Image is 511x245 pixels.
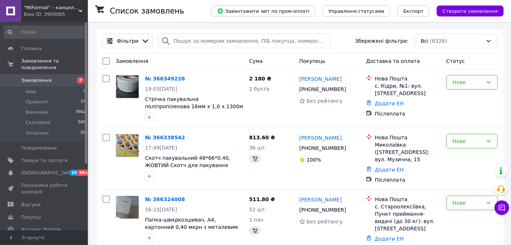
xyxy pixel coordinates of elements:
[375,134,440,141] div: Нова Пошта
[21,157,68,164] span: Товари та послуги
[307,157,321,163] span: 100%
[375,236,404,242] a: Додати ЕН
[375,196,440,203] div: Нова Пошта
[249,76,272,82] span: 2 180 ₴
[249,145,267,151] span: 36 шт.
[217,8,309,14] span: Завантажити звіт по пром-оплаті
[299,58,325,64] span: Покупець
[307,219,343,225] span: Без рейтингу
[78,170,90,176] span: 99+
[77,77,84,83] span: 7
[446,58,465,64] span: Статус
[403,8,424,14] span: Експорт
[81,130,86,136] span: 55
[249,135,275,140] span: 813.60 ₴
[355,37,409,45] span: Збережені фільтри:
[116,196,139,219] img: Фото товару
[145,135,185,140] a: № 366338542
[375,141,440,163] div: Миколаївка ([STREET_ADDRESS]: вул. Музична, 15
[437,5,504,16] button: Створити замовлення
[116,75,139,98] img: Фото товару
[298,84,348,94] div: [PHONE_NUMBER]
[4,26,86,39] input: Пошук
[328,8,384,14] span: Управління статусами
[145,96,243,117] a: Стрічка пакувальна поліпропіленова 16мм х 1,0 х 1300м біла Стрічка пп первинна - 1 бухта
[366,58,420,64] span: Доставка та оплата
[452,137,483,145] div: Нове
[375,110,440,117] div: Післяплата
[249,58,263,64] span: Cума
[116,134,139,157] img: Фото товару
[375,75,440,82] div: Нова Пошта
[145,155,230,176] a: Скотч пакувальний 48*66*0.40, ЖОВТИЙ Скотч для пакування Скотч кольоровий
[211,5,315,16] button: Завантажити звіт по пром-оплаті
[83,88,86,95] span: 7
[26,99,48,105] span: Прийняті
[21,145,57,151] span: Повідомлення
[21,214,41,220] span: Покупці
[375,176,440,184] div: Післяплата
[249,86,269,92] span: 2 бухта
[110,7,184,15] h1: Список замовлень
[249,196,275,202] span: 511.80 ₴
[398,5,430,16] button: Експорт
[145,86,177,92] span: 19:03[DATE]
[443,8,498,14] span: Створити замовлення
[375,167,404,173] a: Додати ЕН
[298,143,348,153] div: [PHONE_NUMBER]
[26,88,36,95] span: Нові
[322,5,390,16] button: Управління статусами
[26,130,49,136] span: Оплачені
[117,37,138,45] span: Фільтри
[21,58,88,71] span: Замовлення та повідомлення
[26,109,48,116] span: Виконані
[421,37,428,45] span: Всі
[375,101,404,106] a: Додати ЕН
[145,76,185,82] a: № 366349226
[249,207,267,212] span: 52 шт.
[145,207,177,212] span: 16:15[DATE]
[21,182,68,195] span: Показники роботи компанії
[299,134,342,142] a: [PERSON_NAME]
[145,145,177,151] span: 17:49[DATE]
[429,8,504,14] a: Створити замовлення
[24,11,88,18] div: Ваш ID: 3900065
[495,200,509,215] button: Чат з покупцем
[78,119,86,126] span: 565
[158,34,331,48] input: Пошук за номером замовлення, ПІБ покупця, номером телефону, Email, номером накладної
[452,199,483,207] div: Нове
[21,201,40,208] span: Відгуки
[24,4,79,11] span: "MiFormat" – канцелярія для офісу та школи, упаковочні матеріали!
[375,203,440,232] div: с. Староолексіївка, Пункт приймання-видачі (до 30 кг): вул. [STREET_ADDRESS]
[116,58,148,64] span: Замовлення
[70,170,78,176] span: 24
[452,78,483,86] div: Нове
[307,98,343,104] span: Без рейтингу
[26,119,51,126] span: Скасовані
[75,109,86,116] span: 7662
[145,196,185,202] a: № 366324008
[299,75,342,83] a: [PERSON_NAME]
[299,196,342,203] a: [PERSON_NAME]
[21,226,61,233] span: Каталог ProSale
[298,205,348,215] div: [PHONE_NUMBER]
[81,99,86,105] span: 37
[430,38,447,44] span: (8326)
[375,82,440,97] div: с. Кідри, №1: вул. [STREET_ADDRESS]
[249,217,264,223] span: 1 пач
[21,170,75,176] span: [DEMOGRAPHIC_DATA]
[145,217,238,237] a: Папка-швидкозшивач, А4, картонний 0,40 мкрн з металевим механізмом
[21,45,42,52] span: Головна
[21,77,52,84] span: Замовлення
